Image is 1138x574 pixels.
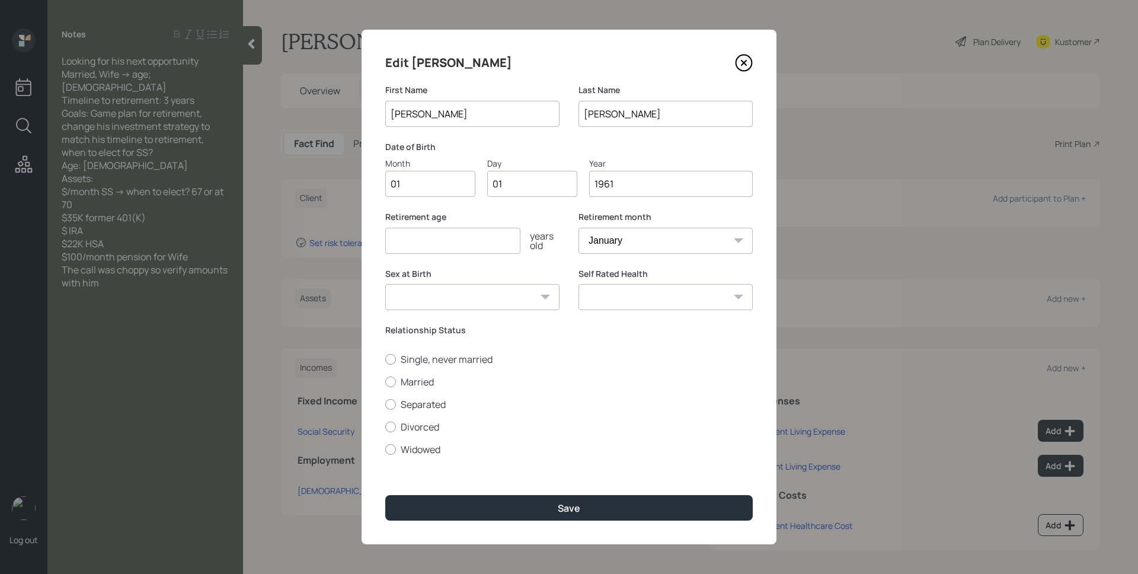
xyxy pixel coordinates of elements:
[589,157,753,170] div: Year
[385,157,475,170] div: Month
[385,141,753,153] label: Date of Birth
[385,420,753,433] label: Divorced
[578,84,753,96] label: Last Name
[487,157,577,170] div: Day
[558,502,580,515] div: Save
[385,353,753,366] label: Single, never married
[578,211,753,223] label: Retirement month
[385,84,560,96] label: First Name
[385,171,475,197] input: Month
[520,231,560,250] div: years old
[385,268,560,280] label: Sex at Birth
[385,495,753,521] button: Save
[385,211,560,223] label: Retirement age
[385,53,512,72] h4: Edit [PERSON_NAME]
[589,171,753,197] input: Year
[487,171,577,197] input: Day
[578,268,753,280] label: Self Rated Health
[385,375,753,388] label: Married
[385,398,753,411] label: Separated
[385,324,753,336] label: Relationship Status
[385,443,753,456] label: Widowed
